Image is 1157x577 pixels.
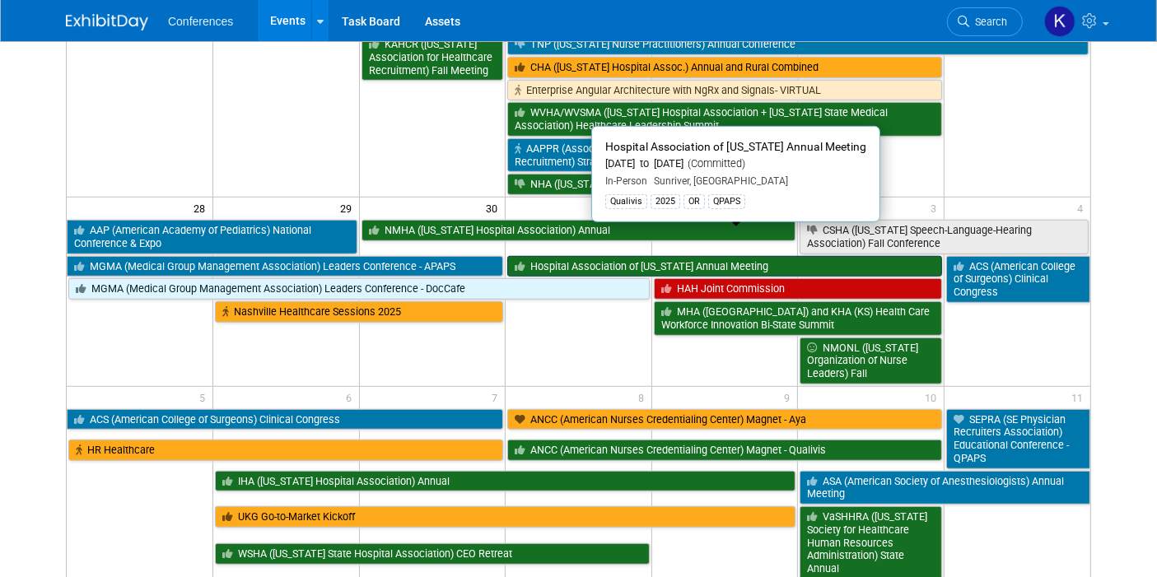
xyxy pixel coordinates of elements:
a: UKG Go-to-Market Kickoff [215,506,795,528]
a: KAHCR ([US_STATE] Association for Healthcare Recruitment) Fall Meeting [362,34,504,81]
span: 30 [484,198,505,218]
span: 29 [338,198,359,218]
img: ExhibitDay [66,14,148,30]
a: NMONL ([US_STATE] Organization of Nurse Leaders) Fall [800,337,942,384]
span: In-Person [605,175,647,187]
a: WSHA ([US_STATE] State Hospital Association) CEO Retreat [215,543,650,565]
span: 4 [1075,198,1090,218]
span: (Committed) [683,157,745,170]
span: 8 [637,387,651,407]
a: MHA ([GEOGRAPHIC_DATA]) and KHA (KS) Health Care Workforce Innovation Bi-State Summit [654,301,942,335]
a: AAP (American Academy of Pediatrics) National Conference & Expo [67,220,357,254]
a: SEPRA (SE Physician Recruiters Association) Educational Conference - QPAPS [946,409,1090,469]
a: IHA ([US_STATE] Hospital Association) Annual [215,471,795,492]
div: Qualivis [605,194,647,209]
span: 11 [1070,387,1090,407]
a: NMHA ([US_STATE] Hospital Association) Annual [362,220,796,241]
a: ACS (American College of Surgeons) Clinical Congress [67,409,503,430]
span: 5 [198,387,212,407]
span: 6 [344,387,359,407]
span: Search [969,16,1007,28]
a: CSHA ([US_STATE] Speech-Language-Hearing Association) Fall Conference [800,220,1089,254]
span: 10 [923,387,944,407]
a: ACS (American College of Surgeons) Clinical Congress [946,256,1090,303]
a: MGMA (Medical Group Management Association) Leaders Conference - APAPS [67,256,503,277]
span: Sunriver, [GEOGRAPHIC_DATA] [647,175,788,187]
a: ANCC (American Nurses Credentialing Center) Magnet - Qualivis [507,440,942,461]
span: 7 [490,387,505,407]
a: Nashville Healthcare Sessions 2025 [215,301,503,323]
span: 9 [782,387,797,407]
a: Enterprise Angular Architecture with NgRx and Signals- VIRTUAL [507,80,942,101]
a: HR Healthcare [68,440,503,461]
div: 2025 [651,194,680,209]
a: NHA ([US_STATE] Hospital Association) Annual [507,174,795,195]
a: AAPPR (Association of Advancing Physician & Provider Recruitment) Strategic Partner Summit [507,138,795,172]
a: TNP ([US_STATE] Nurse Practitioners) Annual Conference [507,34,1089,55]
span: Hospital Association of [US_STATE] Annual Meeting [605,140,866,153]
a: Search [947,7,1023,36]
span: Conferences [168,15,233,28]
a: HAH Joint Commission [654,278,942,300]
a: MGMA (Medical Group Management Association) Leaders Conference - DocCafe [68,278,650,300]
span: 28 [192,198,212,218]
a: WVHA/WVSMA ([US_STATE] Hospital Association + [US_STATE] State Medical Association) Healthcare Le... [507,102,942,136]
a: ASA (American Society of Anesthesiologists) Annual Meeting [800,471,1090,505]
span: 3 [929,198,944,218]
div: [DATE] to [DATE] [605,157,866,171]
a: CHA ([US_STATE] Hospital Assoc.) Annual and Rural Combined [507,57,942,78]
div: OR [683,194,705,209]
img: Kelly Parker [1044,6,1075,37]
a: ANCC (American Nurses Credentialing Center) Magnet - Aya [507,409,942,430]
a: Hospital Association of [US_STATE] Annual Meeting [507,256,942,277]
div: QPAPS [708,194,745,209]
